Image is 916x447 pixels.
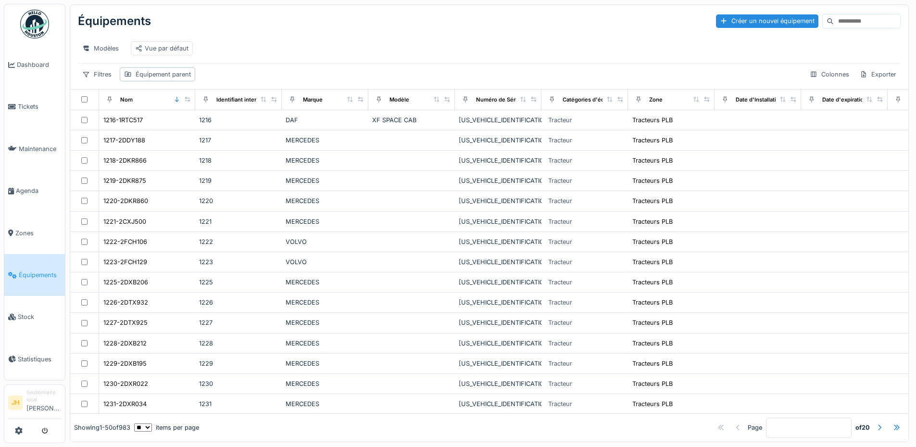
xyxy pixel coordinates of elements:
[103,136,145,145] div: 1217-2DDY188
[286,379,364,388] div: MERCEDES
[459,196,538,205] div: [US_VEHICLE_IDENTIFICATION_NUMBER]
[286,156,364,165] div: MERCEDES
[136,70,191,79] div: Équipement parent
[199,257,278,267] div: 1223
[103,318,148,327] div: 1227-2DTX925
[19,144,61,153] span: Maintenance
[199,136,278,145] div: 1217
[459,298,538,307] div: [US_VEHICLE_IDENTIFICATION_NUMBER]
[632,115,673,125] div: Tracteurs PLB
[548,237,572,246] div: Tracteur
[199,318,278,327] div: 1227
[103,217,146,226] div: 1221-2CXJ500
[855,67,901,81] div: Exporter
[4,86,65,128] a: Tickets
[286,399,364,409] div: MERCEDES
[199,115,278,125] div: 1216
[199,298,278,307] div: 1226
[372,115,451,125] div: XF SPACE CAB
[632,176,673,185] div: Tracteurs PLB
[26,389,61,404] div: Gestionnaire local
[78,41,123,55] div: Modèles
[286,318,364,327] div: MERCEDES
[459,278,538,287] div: [US_VEHICLE_IDENTIFICATION_NUMBER]
[805,67,853,81] div: Colonnes
[74,423,130,433] div: Showing 1 - 50 of 983
[632,339,673,348] div: Tracteurs PLB
[78,67,116,81] div: Filtres
[563,96,629,104] div: Catégories d'équipement
[103,339,147,348] div: 1228-2DXB212
[632,359,673,368] div: Tracteurs PLB
[135,44,188,53] div: Vue par défaut
[632,318,673,327] div: Tracteurs PLB
[459,399,538,409] div: [US_VEHICLE_IDENTIFICATION_NUMBER]
[389,96,409,104] div: Modèle
[286,196,364,205] div: MERCEDES
[199,379,278,388] div: 1230
[286,136,364,145] div: MERCEDES
[632,257,673,267] div: Tracteurs PLB
[103,115,143,125] div: 1216-1RTC517
[4,170,65,212] a: Agenda
[103,379,148,388] div: 1230-2DXR022
[103,156,147,165] div: 1218-2DKR866
[649,96,663,104] div: Zone
[199,359,278,368] div: 1229
[103,359,147,368] div: 1229-2DXB195
[548,257,572,267] div: Tracteur
[103,176,146,185] div: 1219-2DKR875
[303,96,323,104] div: Marque
[4,44,65,86] a: Dashboard
[16,186,61,195] span: Agenda
[748,423,762,433] div: Page
[19,270,61,280] span: Équipements
[459,257,538,267] div: [US_VEHICLE_IDENTIFICATION_NUMBER]
[459,115,538,125] div: [US_VEHICLE_IDENTIFICATION_NUMBER]
[459,176,538,185] div: [US_VEHICLE_IDENTIFICATION_NUMBER]
[103,298,148,307] div: 1226-2DTX932
[632,156,673,165] div: Tracteurs PLB
[120,96,133,104] div: Nom
[4,254,65,296] a: Équipements
[548,318,572,327] div: Tracteur
[103,257,147,267] div: 1223-2FCH129
[286,115,364,125] div: DAF
[736,96,783,104] div: Date d'Installation
[459,237,538,246] div: [US_VEHICLE_IDENTIFICATION_NUMBER]
[26,389,61,417] li: [PERSON_NAME]
[286,278,364,287] div: MERCEDES
[103,399,147,409] div: 1231-2DXR034
[459,156,538,165] div: [US_VEHICLE_IDENTIFICATION_NUMBER]
[548,176,572,185] div: Tracteur
[855,423,870,433] strong: of 20
[548,339,572,348] div: Tracteur
[18,102,61,111] span: Tickets
[459,379,538,388] div: [US_VEHICLE_IDENTIFICATION_NUMBER]
[4,128,65,170] a: Maintenance
[548,298,572,307] div: Tracteur
[286,217,364,226] div: MERCEDES
[199,237,278,246] div: 1222
[20,10,49,38] img: Badge_color-CXgf-gQk.svg
[476,96,520,104] div: Numéro de Série
[4,338,65,380] a: Statistiques
[286,298,364,307] div: MERCEDES
[199,217,278,226] div: 1221
[548,115,572,125] div: Tracteur
[286,359,364,368] div: MERCEDES
[78,9,151,34] div: Équipements
[459,359,538,368] div: [US_VEHICLE_IDENTIFICATION_NUMBER]
[134,423,199,433] div: items per page
[716,14,818,27] div: Créer un nouvel équipement
[8,389,61,419] a: JH Gestionnaire local[PERSON_NAME]
[548,359,572,368] div: Tracteur
[199,399,278,409] div: 1231
[103,237,147,246] div: 1222-2FCH106
[632,196,673,205] div: Tracteurs PLB
[548,156,572,165] div: Tracteur
[459,217,538,226] div: [US_VEHICLE_IDENTIFICATION_NUMBER]
[4,296,65,338] a: Stock
[632,217,673,226] div: Tracteurs PLB
[548,278,572,287] div: Tracteur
